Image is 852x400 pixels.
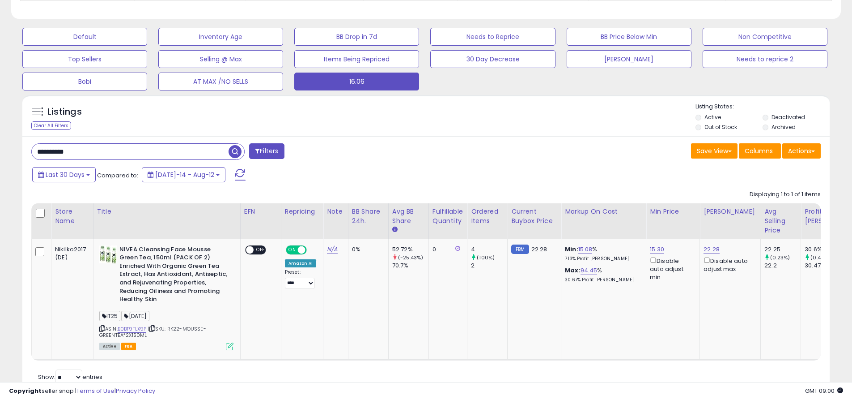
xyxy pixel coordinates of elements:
div: Clear All Filters [31,121,71,130]
span: | SKU: RK22-MOUSSE-GREENTEA*2X150ML [99,325,206,339]
button: Last 30 Days [32,167,96,182]
div: seller snap | | [9,387,155,396]
button: Selling @ Max [158,50,283,68]
div: Title [97,207,237,216]
div: Current Buybox Price [511,207,557,226]
small: (100%) [477,254,495,261]
button: 16.06 [294,73,419,90]
a: N/A [327,245,338,254]
b: NIVEA Cleansing Face Mousse Green Tea, 150ml (PACK OF 2) Enriched With Organic Green Tea Extract,... [119,245,228,306]
span: IT25 [99,311,121,321]
strong: Copyright [9,387,42,395]
button: 30 Day Decrease [430,50,555,68]
span: Show: entries [38,373,102,381]
small: (0.43%) [810,254,830,261]
a: Privacy Policy [116,387,155,395]
div: 0% [352,245,381,254]
div: Amazon AI [285,259,316,267]
button: Top Sellers [22,50,147,68]
label: Active [704,113,721,121]
div: 0 [432,245,460,254]
span: Compared to: [97,171,138,180]
span: Last 30 Days [46,170,85,179]
button: [PERSON_NAME] [567,50,691,68]
span: [DATE]-14 - Aug-12 [155,170,214,179]
button: AT MAX /NO SELLS [158,73,283,90]
span: Columns [745,146,773,155]
button: Columns [739,143,781,159]
div: % [565,245,639,262]
button: BB Price Below Min [567,28,691,46]
div: 4 [471,245,507,254]
div: 22.2 [764,262,801,270]
span: All listings currently available for purchase on Amazon [99,343,120,350]
small: (-25.43%) [398,254,423,261]
button: BB Drop in 7d [294,28,419,46]
button: Needs to reprice 2 [703,50,827,68]
div: Disable auto adjust min [650,256,693,282]
button: Non Competitive [703,28,827,46]
button: Needs to Reprice [430,28,555,46]
button: Save View [691,143,738,159]
a: Terms of Use [76,387,114,395]
div: [PERSON_NAME] [704,207,757,216]
div: Min Price [650,207,696,216]
div: Markup on Cost [565,207,642,216]
small: (0.23%) [770,254,790,261]
img: 41p9K6-F2FL._SL40_.jpg [99,245,117,263]
small: FBM [511,245,529,254]
button: [DATE]-14 - Aug-12 [142,167,225,182]
th: The percentage added to the cost of goods (COGS) that forms the calculator for Min & Max prices. [561,203,646,239]
a: 22.28 [704,245,720,254]
button: Bobi [22,73,147,90]
div: Ordered Items [471,207,504,226]
a: 15.30 [650,245,664,254]
button: Filters [249,143,284,159]
button: Actions [782,143,821,159]
div: Fulfillable Quantity [432,207,463,226]
div: Store Name [55,207,89,226]
div: Repricing [285,207,319,216]
span: OFF [254,246,268,254]
div: Note [327,207,344,216]
div: Preset: [285,269,316,289]
span: FBA [121,343,136,350]
label: Out of Stock [704,123,737,131]
div: 70.7% [392,262,428,270]
span: 2025-09-12 09:00 GMT [805,387,843,395]
div: Disable auto adjust max [704,256,754,273]
div: EFN [244,207,277,216]
button: Items Being Repriced [294,50,419,68]
label: Archived [771,123,796,131]
div: Nikilko2017 (DE) [55,245,86,262]
span: 22.28 [531,245,547,254]
div: Displaying 1 to 1 of 1 items [750,190,821,199]
b: Max: [565,266,581,275]
p: 7.13% Profit [PERSON_NAME] [565,256,639,262]
div: Avg BB Share [392,207,425,226]
div: % [565,267,639,283]
button: Inventory Age [158,28,283,46]
span: OFF [305,246,319,254]
button: Default [22,28,147,46]
div: 22.25 [764,245,801,254]
label: Deactivated [771,113,805,121]
div: 2 [471,262,507,270]
h5: Listings [47,106,82,118]
small: Avg BB Share. [392,226,398,234]
div: BB Share 24h. [352,207,385,226]
p: 30.67% Profit [PERSON_NAME] [565,277,639,283]
div: Avg Selling Price [764,207,797,235]
b: Min: [565,245,578,254]
a: 94.45 [581,266,598,275]
span: ON [287,246,298,254]
span: [DATE] [121,311,149,321]
div: ASIN: [99,245,233,349]
div: 52.72% [392,245,428,254]
a: 15.08 [578,245,593,254]
p: Listing States: [695,103,830,111]
a: B0BT9TLX9P [118,325,147,333]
